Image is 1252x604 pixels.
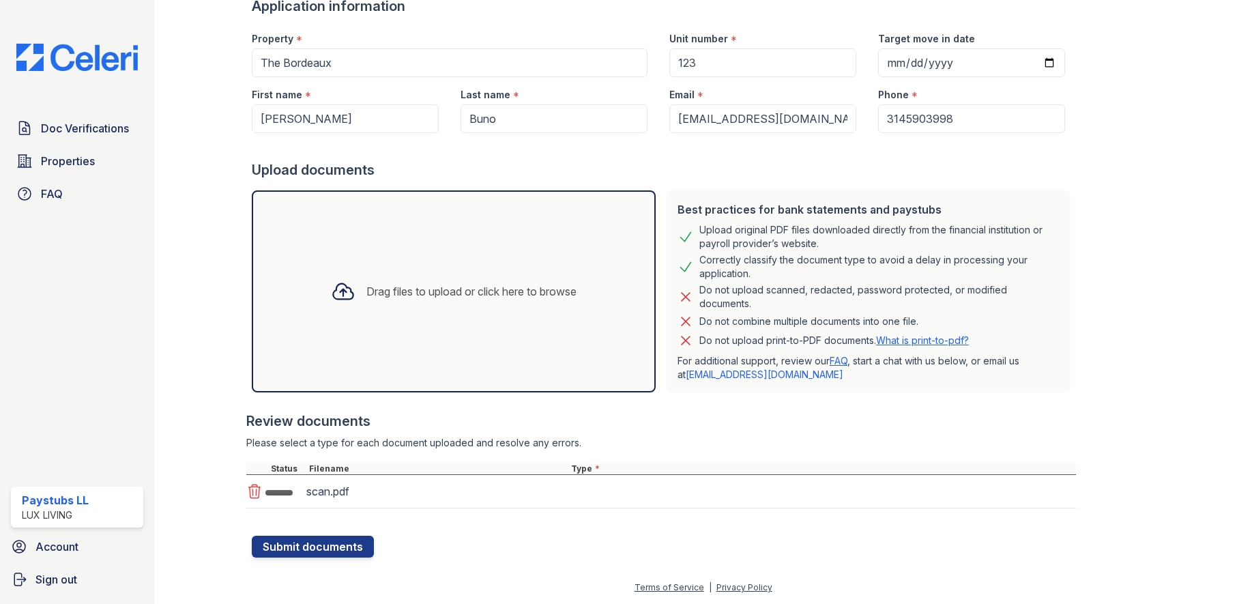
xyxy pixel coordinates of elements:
span: Sign out [35,571,77,588]
a: FAQ [11,180,143,207]
div: Filename [306,463,568,474]
a: FAQ [830,355,847,366]
label: Property [252,32,293,46]
div: Upload original PDF files downloaded directly from the financial institution or payroll provider’... [699,223,1060,250]
div: Upload documents [252,160,1076,179]
span: Doc Verifications [41,120,129,136]
span: FAQ [41,186,63,202]
a: Doc Verifications [11,115,143,142]
div: Status [268,463,306,474]
a: Properties [11,147,143,175]
div: Paystubs LL [22,492,89,508]
div: Correctly classify the document type to avoid a delay in processing your application. [699,253,1060,281]
label: Phone [878,88,909,102]
label: Unit number [669,32,728,46]
div: Type [568,463,1076,474]
label: First name [252,88,302,102]
div: scan.pdf [306,480,563,502]
a: Account [5,533,149,560]
span: Account [35,538,78,555]
div: Review documents [246,412,1076,431]
div: | [709,582,712,592]
p: For additional support, review our , start a chat with us below, or email us at [678,354,1060,382]
div: Best practices for bank statements and paystubs [678,201,1060,218]
a: [EMAIL_ADDRESS][DOMAIN_NAME] [686,369,843,380]
div: Lux Living [22,508,89,522]
span: Properties [41,153,95,169]
button: Submit documents [252,536,374,558]
a: Terms of Service [635,582,704,592]
div: Do not combine multiple documents into one file. [699,313,918,330]
div: Drag files to upload or click here to browse [366,283,577,300]
img: CE_Logo_Blue-a8612792a0a2168367f1c8372b55b34899dd931a85d93a1a3d3e32e68fde9ad4.png [5,44,149,71]
div: Please select a type for each document uploaded and resolve any errors. [246,436,1076,450]
label: Last name [461,88,510,102]
a: Sign out [5,566,149,593]
a: What is print-to-pdf? [876,334,969,346]
label: Target move in date [878,32,975,46]
label: Email [669,88,695,102]
a: Privacy Policy [716,582,772,592]
div: Do not upload scanned, redacted, password protected, or modified documents. [699,283,1060,311]
p: Do not upload print-to-PDF documents. [699,334,969,347]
